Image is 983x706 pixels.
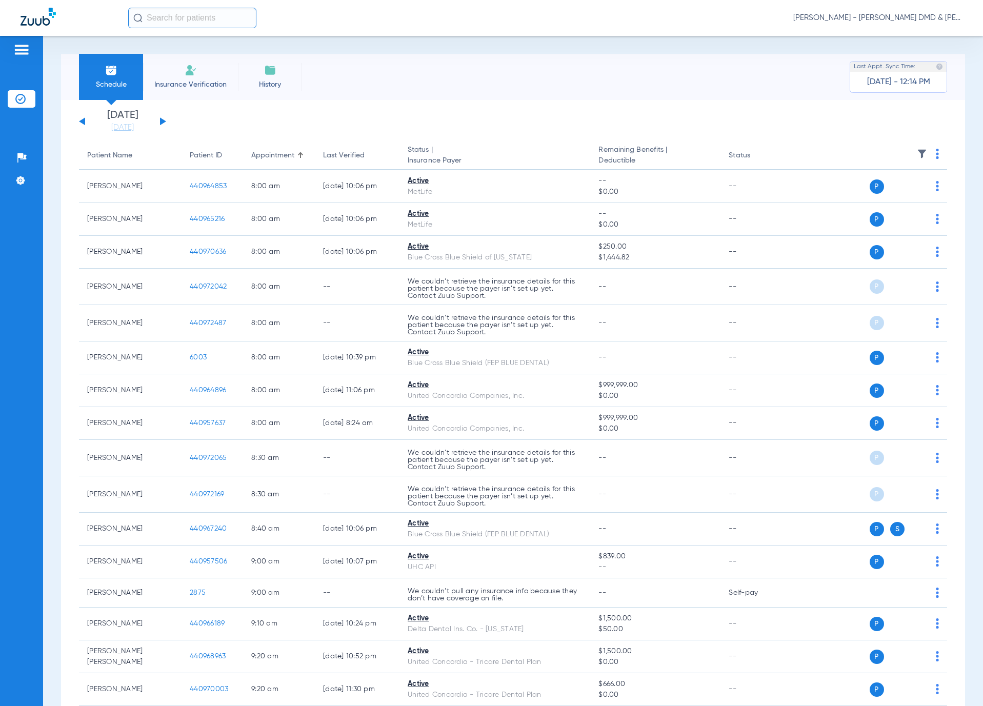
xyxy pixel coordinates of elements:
[190,283,227,290] span: 440972042
[870,682,884,697] span: P
[720,341,790,374] td: --
[408,624,582,635] div: Delta Dental Ins. Co. - [US_STATE]
[190,454,227,461] span: 440972065
[793,13,962,23] span: [PERSON_NAME] - [PERSON_NAME] DMD & [PERSON_NAME] DDS PLLC
[79,341,182,374] td: [PERSON_NAME]
[190,653,226,660] span: 440968963
[598,219,712,230] span: $0.00
[870,245,884,259] span: P
[408,449,582,471] p: We couldn’t retrieve the insurance details for this patient because the payer isn’t set up yet. C...
[79,546,182,578] td: [PERSON_NAME]
[315,608,399,640] td: [DATE] 10:24 PM
[598,380,712,391] span: $999,999.00
[408,358,582,369] div: Blue Cross Blue Shield (FEP BLUE DENTAL)
[598,491,606,498] span: --
[79,407,182,440] td: [PERSON_NAME]
[408,613,582,624] div: Active
[870,650,884,664] span: P
[408,380,582,391] div: Active
[936,149,939,159] img: group-dot-blue.svg
[720,170,790,203] td: --
[720,440,790,476] td: --
[79,305,182,341] td: [PERSON_NAME]
[190,215,225,223] span: 440965216
[936,214,939,224] img: group-dot-blue.svg
[315,673,399,706] td: [DATE] 11:30 PM
[408,241,582,252] div: Active
[598,423,712,434] span: $0.00
[598,252,712,263] span: $1,444.82
[936,418,939,428] img: group-dot-blue.svg
[870,555,884,569] span: P
[79,513,182,546] td: [PERSON_NAME]
[936,453,939,463] img: group-dot-blue.svg
[870,179,884,194] span: P
[243,269,315,305] td: 8:00 AM
[243,203,315,236] td: 8:00 AM
[151,79,230,90] span: Insurance Verification
[408,562,582,573] div: UHC API
[79,673,182,706] td: [PERSON_NAME]
[720,578,790,608] td: Self-pay
[251,150,294,161] div: Appointment
[408,657,582,668] div: United Concordia - Tricare Dental Plan
[936,489,939,499] img: group-dot-blue.svg
[190,558,227,565] span: 440957506
[720,236,790,269] td: --
[133,13,143,23] img: Search Icon
[315,374,399,407] td: [DATE] 11:06 PM
[79,374,182,407] td: [PERSON_NAME]
[243,546,315,578] td: 9:00 AM
[870,384,884,398] span: P
[243,608,315,640] td: 9:10 AM
[936,247,939,257] img: group-dot-blue.svg
[243,673,315,706] td: 9:20 AM
[408,690,582,700] div: United Concordia - Tricare Dental Plan
[408,679,582,690] div: Active
[408,646,582,657] div: Active
[870,316,884,330] span: P
[408,551,582,562] div: Active
[79,608,182,640] td: [PERSON_NAME]
[408,588,582,602] p: We couldn’t pull any insurance info because they don’t have coverage on file.
[870,617,884,631] span: P
[190,491,224,498] span: 440972169
[315,546,399,578] td: [DATE] 10:07 PM
[936,651,939,661] img: group-dot-blue.svg
[936,556,939,567] img: group-dot-blue.svg
[243,374,315,407] td: 8:00 AM
[598,690,712,700] span: $0.00
[399,142,590,170] th: Status |
[598,679,712,690] span: $666.00
[870,451,884,465] span: P
[408,314,582,336] p: We couldn’t retrieve the insurance details for this patient because the payer isn’t set up yet. C...
[315,407,399,440] td: [DATE] 8:24 AM
[408,529,582,540] div: Blue Cross Blue Shield (FEP BLUE DENTAL)
[87,150,132,161] div: Patient Name
[936,523,939,534] img: group-dot-blue.svg
[79,236,182,269] td: [PERSON_NAME]
[408,155,582,166] span: Insurance Payer
[720,374,790,407] td: --
[315,578,399,608] td: --
[854,62,915,72] span: Last Appt. Sync Time:
[315,341,399,374] td: [DATE] 10:39 PM
[890,522,905,536] span: S
[264,64,276,76] img: History
[870,351,884,365] span: P
[720,546,790,578] td: --
[720,269,790,305] td: --
[21,8,56,26] img: Zuub Logo
[243,170,315,203] td: 8:00 AM
[408,486,582,507] p: We couldn’t retrieve the insurance details for this patient because the payer isn’t set up yet. C...
[79,203,182,236] td: [PERSON_NAME]
[936,181,939,191] img: group-dot-blue.svg
[315,513,399,546] td: [DATE] 10:06 PM
[408,423,582,434] div: United Concordia Companies, Inc.
[79,440,182,476] td: [PERSON_NAME]
[598,283,606,290] span: --
[315,476,399,513] td: --
[598,187,712,197] span: $0.00
[932,657,983,706] div: Chat Widget
[720,608,790,640] td: --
